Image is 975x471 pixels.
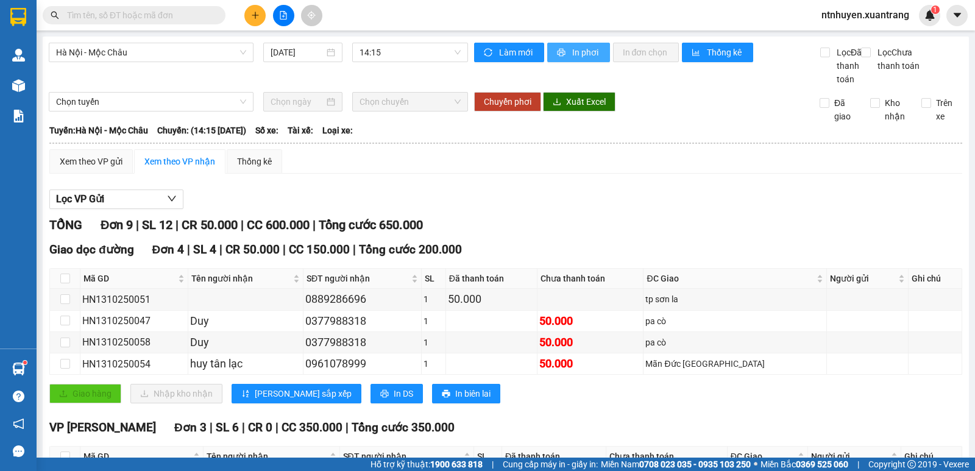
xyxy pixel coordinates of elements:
span: 1 [933,5,937,14]
sup: 1 [931,5,940,14]
th: Đã thanh toán [502,447,606,467]
div: tp sơn la [645,292,824,306]
button: bar-chartThống kê [682,43,753,62]
span: Giao dọc đường [49,243,134,257]
span: Tổng cước 650.000 [319,218,423,232]
span: SĐT người nhận [343,450,462,463]
span: | [492,458,494,471]
img: icon-new-feature [924,10,935,21]
button: printerIn biên lai [432,384,500,403]
div: huy tân lạc [190,355,301,372]
span: | [241,218,244,232]
span: SL 12 [142,218,172,232]
span: ntnhuyen.xuantrang [812,7,919,23]
strong: 0708 023 035 - 0935 103 250 [639,459,751,469]
span: Làm mới [499,46,534,59]
span: SL 4 [193,243,216,257]
span: notification [13,418,24,430]
span: sort-ascending [241,389,250,399]
button: syncLàm mới [474,43,544,62]
button: Chuyển phơi [474,92,541,112]
input: Tìm tên, số ĐT hoặc mã đơn [67,9,211,22]
td: HN1310250047 [80,311,188,332]
span: plus [251,11,260,19]
span: Đơn 4 [152,243,185,257]
span: 14:15 [360,43,460,62]
strong: 1900 633 818 [430,459,483,469]
span: printer [380,389,389,399]
button: printerIn DS [370,384,423,403]
button: aim [301,5,322,26]
span: Xuất Excel [566,95,606,108]
span: Lọc VP Gửi [56,191,104,207]
span: | [242,420,245,434]
span: | [219,243,222,257]
input: 13/10/2025 [271,46,325,59]
div: Thống kê [237,155,272,168]
div: 0961078999 [305,355,419,372]
span: | [857,458,859,471]
button: downloadNhập kho nhận [130,384,222,403]
td: 0961078999 [303,353,422,375]
span: CC 350.000 [282,420,342,434]
span: Thống kê [707,46,743,59]
div: Mãn Đức [GEOGRAPHIC_DATA] [645,357,824,370]
td: HN1310250054 [80,353,188,375]
td: HN1310250058 [80,332,188,353]
img: logo-vxr [10,8,26,26]
span: Lọc Đã thanh toán [832,46,863,86]
sup: 1 [23,361,27,364]
div: 50.000 [539,334,641,351]
span: Tên người nhận [207,450,327,463]
span: aim [307,11,316,19]
div: HN1310250051 [82,292,186,307]
span: Mã GD [83,450,191,463]
th: Chưa thanh toán [606,447,727,467]
td: Duy [188,332,303,353]
strong: 0369 525 060 [796,459,848,469]
span: In biên lai [455,387,491,400]
div: 50.000 [448,291,535,308]
span: Loại xe: [322,124,353,137]
div: 1 [424,336,444,349]
span: Tổng cước 350.000 [352,420,455,434]
span: file-add [279,11,288,19]
span: Chọn tuyến [56,93,246,111]
span: copyright [907,460,916,469]
button: file-add [273,5,294,26]
div: 1 [424,357,444,370]
th: Đã thanh toán [446,269,537,289]
th: Chưa thanh toán [537,269,643,289]
span: search [51,11,59,19]
div: 50.000 [539,355,641,372]
div: HN1310250058 [82,335,186,350]
span: Số xe: [255,124,278,137]
button: downloadXuất Excel [543,92,615,112]
span: In DS [394,387,413,400]
div: HN1310250054 [82,356,186,372]
span: question-circle [13,391,24,402]
span: Trên xe [931,96,963,123]
div: HN1310250047 [82,313,186,328]
span: | [210,420,213,434]
button: uploadGiao hàng [49,384,121,403]
span: Người gửi [811,450,888,463]
div: Xem theo VP gửi [60,155,122,168]
span: Cung cấp máy in - giấy in: [503,458,598,471]
td: Duy [188,311,303,332]
span: Lọc Chưa thanh toán [873,46,922,73]
span: caret-down [952,10,963,21]
td: HN1310250051 [80,289,188,310]
span: Hà Nội - Mộc Châu [56,43,246,62]
span: message [13,445,24,457]
span: Người gửi [830,272,896,285]
span: VP [PERSON_NAME] [49,420,156,434]
span: | [283,243,286,257]
span: | [353,243,356,257]
button: printerIn phơi [547,43,610,62]
button: In đơn chọn [613,43,679,62]
td: 0377988318 [303,311,422,332]
img: warehouse-icon [12,79,25,92]
span: ⚪️ [754,462,757,467]
span: Chọn chuyến [360,93,460,111]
